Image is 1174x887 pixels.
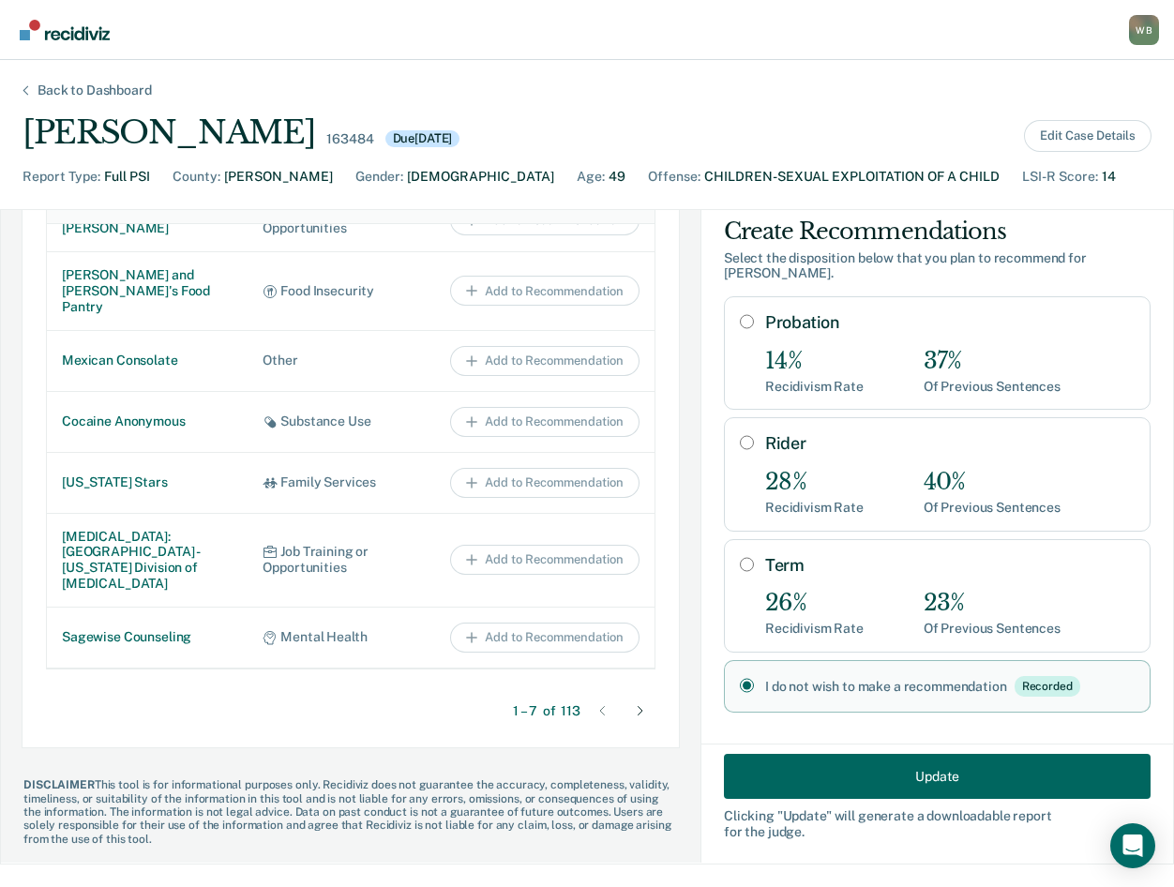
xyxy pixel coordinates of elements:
[648,167,700,187] div: Offense :
[924,500,1061,516] div: Of Previous Sentences
[62,353,233,368] div: Mexican Consolate
[765,348,864,375] div: 14%
[450,545,640,575] button: Add to Recommendation
[62,629,233,645] div: Sagewise Counseling
[450,276,640,306] button: Add to Recommendation
[724,250,1151,282] div: Select the disposition below that you plan to recommend for [PERSON_NAME] .
[609,167,625,187] div: 49
[23,167,100,187] div: Report Type :
[765,676,1135,697] label: I do not wish to make a recommendation
[355,167,403,187] div: Gender :
[765,500,864,516] div: Recidivism Rate
[1015,676,1080,697] div: Recorded
[450,623,640,653] button: Add to Recommendation
[1110,823,1155,868] div: Open Intercom Messenger
[924,469,1061,496] div: 40%
[543,703,556,719] span: of
[263,629,393,645] div: Mental Health
[765,469,864,496] div: 28%
[62,413,233,429] div: Cocaine Anonymous
[765,433,1135,454] label: Rider
[224,167,333,187] div: [PERSON_NAME]
[385,130,460,147] div: Due [DATE]
[724,755,1151,800] button: Update
[450,346,640,376] button: Add to Recommendation
[20,20,110,40] img: Recidiviz
[263,353,393,368] div: Other
[1024,120,1151,152] button: Edit Case Details
[765,555,1135,576] label: Term
[724,809,1151,841] div: Clicking " Update " will generate a downloadable report for the judge.
[104,167,150,187] div: Full PSI
[263,544,393,576] div: Job Training or Opportunities
[765,590,864,617] div: 26%
[263,474,393,490] div: Family Services
[765,379,864,395] div: Recidivism Rate
[263,283,393,299] div: Food Insecurity
[924,590,1061,617] div: 23%
[577,167,605,187] div: Age :
[407,167,554,187] div: [DEMOGRAPHIC_DATA]
[450,407,640,437] button: Add to Recommendation
[924,379,1061,395] div: Of Previous Sentences
[924,621,1061,637] div: Of Previous Sentences
[450,468,640,498] button: Add to Recommendation
[62,267,233,314] div: [PERSON_NAME] and [PERSON_NAME]'s Food Pantry
[765,621,864,637] div: Recidivism Rate
[724,217,1151,247] div: Create Recommendations
[704,167,1000,187] div: CHILDREN-SEXUAL EXPLOITATION OF A CHILD
[173,167,220,187] div: County :
[23,778,95,791] span: DISCLAIMER
[1102,167,1116,187] div: 14
[513,703,580,719] div: 1 – 7 113
[15,83,174,98] div: Back to Dashboard
[62,474,233,490] div: [US_STATE] Stars
[765,312,1135,333] label: Probation
[1129,15,1159,45] button: Profile dropdown button
[1129,15,1159,45] div: W B
[1022,167,1098,187] div: LSI-R Score :
[326,131,373,147] div: 163484
[263,413,393,429] div: Substance Use
[62,529,233,592] div: [MEDICAL_DATA]: [GEOGRAPHIC_DATA] - [US_STATE] Division of [MEDICAL_DATA]
[1,778,700,846] div: This tool is for informational purposes only. Recidiviz does not guarantee the accuracy, complete...
[23,113,315,152] div: [PERSON_NAME]
[924,348,1061,375] div: 37%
